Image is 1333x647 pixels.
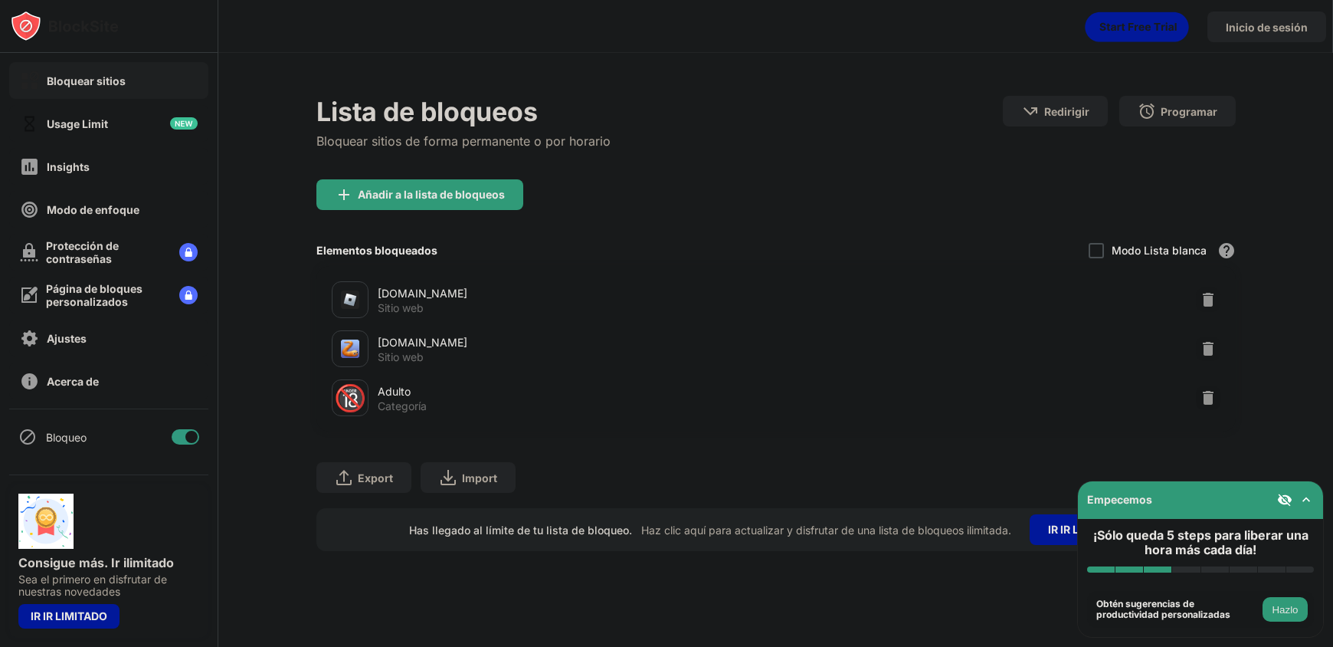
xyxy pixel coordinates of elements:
div: Programar [1161,105,1217,118]
div: Lista de bloqueos [316,96,611,127]
img: customize-block-page-off.svg [20,286,38,304]
img: logo-blocksite.svg [11,11,119,41]
div: Bloquear sitios [47,74,126,87]
div: [DOMAIN_NAME] [378,285,776,301]
div: Sea el primero en disfrutar de nuestras novedades [18,573,199,598]
div: Elementos bloqueados [316,244,437,257]
div: Usage Limit [47,117,108,130]
img: focus-off.svg [20,200,39,219]
div: Inicio de sesión [1226,21,1308,34]
img: lock-menu.svg [179,286,198,304]
div: Página de bloques personalizados [46,282,167,308]
div: Ajustes [47,332,87,345]
div: 🔞 [334,383,366,414]
div: IR IR LIMITADO [1030,514,1143,545]
div: Sitio web [378,301,424,315]
img: omni-setup-toggle.svg [1299,492,1314,507]
div: Haz clic aquí para actualizar y disfrutar de una lista de bloqueos ilimitada. [641,524,1011,537]
div: Consigue más. Ir ilimitado [18,555,199,570]
div: Categoría [378,399,427,413]
div: Adulto [378,383,776,399]
button: Hazlo [1263,597,1308,622]
div: Modo de enfoque [47,203,139,216]
div: Añadir a la lista de bloqueos [358,189,505,201]
img: settings-off.svg [20,329,39,348]
img: password-protection-off.svg [20,243,38,261]
div: Acerca de [47,375,99,388]
div: Bloquear sitios de forma permanente o por horario [316,133,611,149]
div: Redirigir [1044,105,1089,118]
div: Obtén sugerencias de productividad personalizadas [1096,599,1259,621]
div: Import [462,471,497,484]
img: eye-not-visible.svg [1277,492,1292,507]
div: Protección de contraseñas [46,239,167,265]
img: blocking-icon.svg [18,428,37,446]
img: new-icon.svg [170,117,198,130]
img: favicons [341,340,359,358]
img: time-usage-off.svg [20,114,39,133]
div: ¡Sólo queda 5 steps para liberar una hora más cada día! [1087,528,1314,557]
img: about-off.svg [20,372,39,391]
img: block-on.svg [20,71,39,90]
div: Export [358,471,393,484]
div: [DOMAIN_NAME] [378,334,776,350]
div: Empecemos [1087,493,1152,506]
div: Bloqueo [46,431,87,444]
div: IR IR LIMITADO [18,604,120,629]
div: Has llegado al límite de tu lista de bloqueo. [409,524,632,537]
div: Insights [47,160,90,173]
img: push-unlimited.svg [18,494,74,549]
div: Modo Lista blanca [1112,244,1207,257]
div: animation [1085,11,1189,42]
img: insights-off.svg [20,157,39,176]
img: favicons [341,291,359,309]
div: Sitio web [378,350,424,364]
img: lock-menu.svg [179,243,198,261]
